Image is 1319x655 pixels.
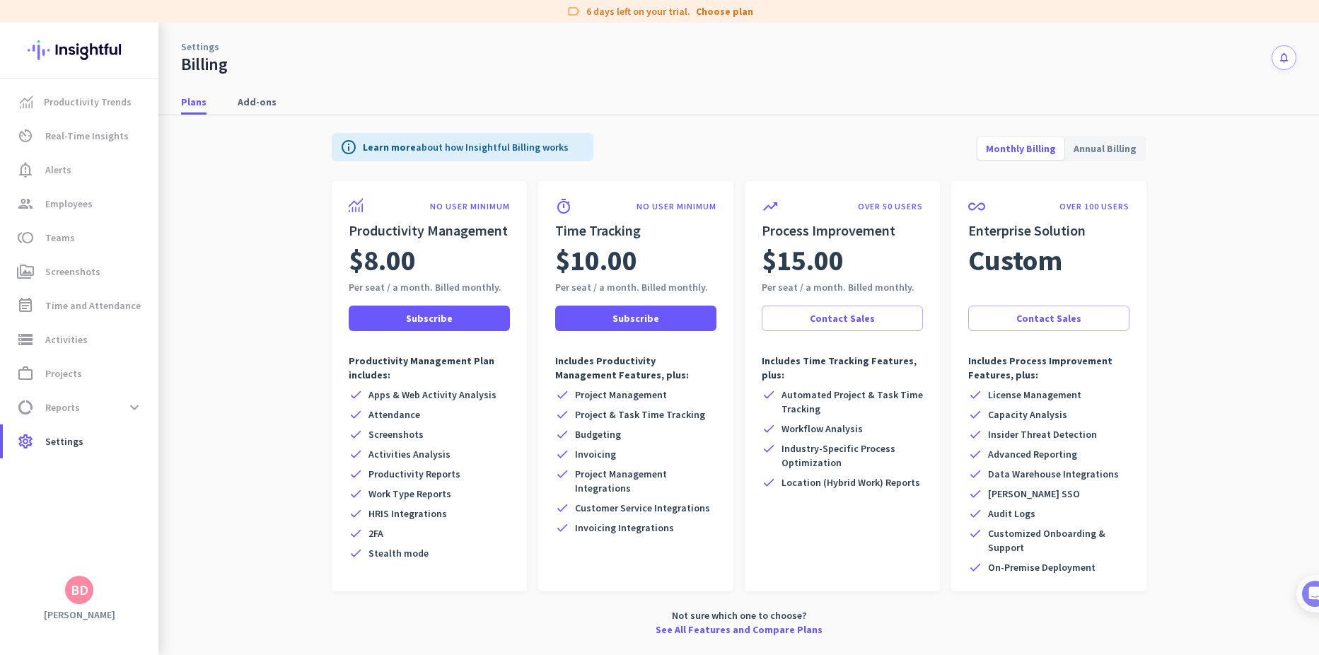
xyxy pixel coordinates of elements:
span: Apps & Web Activity Analysis [368,388,496,402]
p: OVER 50 USERS [858,201,923,212]
button: Contact Sales [968,306,1129,331]
i: group [17,195,34,212]
span: Automated Project & Task Time Tracking [781,388,923,416]
span: Settings [45,433,83,450]
i: check [968,526,982,540]
i: check [968,506,982,521]
span: Invoicing [575,447,616,461]
span: [PERSON_NAME] SSO [988,487,1080,501]
span: Attendance [368,407,420,422]
span: Capacity Analysis [988,407,1067,422]
i: check [968,467,982,481]
i: data_usage [17,399,34,416]
a: Choose plan [696,4,753,18]
span: Audit Logs [988,506,1035,521]
p: The team can also help [69,18,176,32]
span: Contact Sales [1016,311,1081,325]
button: Subscribe [349,306,510,331]
button: expand_more [122,395,147,420]
div: Per seat / a month. Billed monthly. [349,280,510,294]
i: check [968,427,982,441]
span: Advanced Reporting [988,447,1077,461]
button: Subscribe [555,306,716,331]
button: I want to ask a question 👤 [110,411,265,439]
span: Project Management Integrations [575,467,716,495]
i: check [968,560,982,574]
i: check [349,546,363,560]
span: Customer Service Integrations [575,501,710,515]
button: go back [9,6,36,33]
button: Home [221,6,248,33]
div: Hi [PERSON_NAME], Congrats on setting up your Insightful account! 🎉 Welcome to Insightful Support... [23,105,221,202]
i: timer [555,198,572,215]
a: Learn more [363,141,416,153]
p: NO USER MINIMUM [637,201,716,212]
span: Alerts [45,161,71,178]
i: check [762,388,776,402]
i: check [555,467,569,481]
span: Custom [968,240,1062,280]
span: $10.00 [555,240,637,280]
i: info [340,139,357,156]
i: check [555,388,569,402]
i: check [349,407,363,422]
i: perm_media [17,263,34,280]
i: check [349,388,363,402]
i: check [555,427,569,441]
i: settings [17,433,34,450]
a: groupEmployees [3,187,158,221]
i: check [349,506,363,521]
a: Contact Sales [762,306,923,331]
span: Plans [181,95,207,109]
i: check [968,388,982,402]
span: Teams [45,229,75,246]
p: about how Insightful Billing works [363,140,569,154]
span: Work Type Reports [368,487,451,501]
img: Profile image for Insightful AI assistant [40,8,63,30]
h2: Process Improvement [762,221,923,240]
span: Customized Onboarding & Support [988,526,1129,555]
span: Workflow Analysis [781,422,863,436]
span: Projects [45,365,82,382]
i: check [555,501,569,515]
i: check [968,447,982,461]
a: menu-itemProductivity Trends [3,85,158,119]
span: Screenshots [368,427,424,441]
span: Budgeting [575,427,621,441]
span: Activities [45,331,88,348]
div: Insightful AI assistant says… [11,96,272,241]
i: check [968,407,982,422]
div: BD [71,583,88,597]
span: Project & Task Time Tracking [575,407,705,422]
i: label [566,4,581,18]
a: notification_importantAlerts [3,153,158,187]
a: storageActivities [3,323,158,357]
i: notification_important [17,161,34,178]
a: perm_mediaScreenshots [3,255,158,289]
span: Not sure which one to choose? [672,608,806,622]
i: work_outline [17,365,34,382]
span: Time and Attendance [45,297,141,314]
p: Includes Time Tracking Features, plus: [762,354,923,382]
i: check [349,526,363,540]
span: Project Management [575,388,667,402]
a: data_usageReportsexpand_more [3,390,158,424]
a: tollTeams [3,221,158,255]
p: NO USER MINIMUM [430,201,510,212]
i: notifications [1278,52,1290,64]
button: I'm stuck ❓ [33,411,115,439]
span: Activities Analysis [368,447,451,461]
span: Invoicing Integrations [575,521,674,535]
i: trending_up [762,198,779,215]
i: check [349,447,363,461]
i: all_inclusive [968,198,985,215]
img: product-icon [349,198,363,212]
i: event_note [17,297,34,314]
a: av_timerReal-Time Insights [3,119,158,153]
span: Real-Time Insights [45,127,129,144]
i: check [968,487,982,501]
span: Reports [45,399,80,416]
button: I'm good, thanks. 👍 [142,446,265,475]
div: Hi [PERSON_NAME],Congrats on setting up your Insightful account! 🎉Welcome to Insightful Support -... [11,96,232,210]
